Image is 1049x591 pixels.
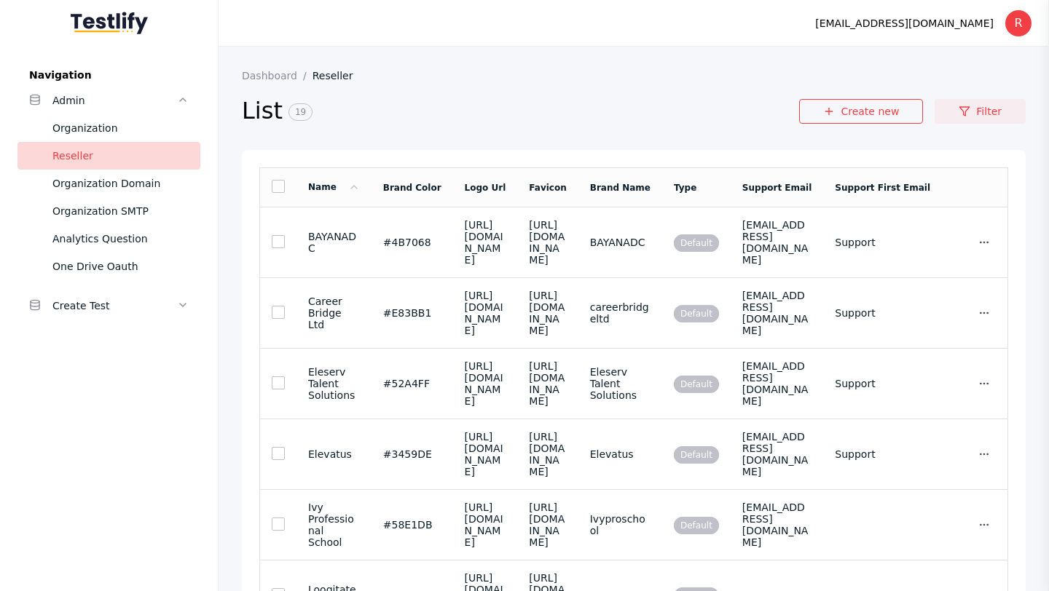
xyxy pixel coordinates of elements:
a: Dashboard [242,70,313,82]
section: Support [835,307,930,319]
a: Create new [799,99,923,124]
div: Organization [52,119,189,137]
section: Support [835,237,930,248]
a: Filter [935,99,1026,124]
section: [EMAIL_ADDRESS][DOMAIN_NAME] [742,501,812,548]
section: Career Bridge Ltd [308,295,360,330]
section: careerbridgeltd [590,301,651,325]
section: #3459DE [383,448,441,460]
span: Default [674,234,719,252]
a: Type [674,183,696,193]
a: Support Email [742,183,812,193]
section: [URL][DOMAIN_NAME] [465,431,506,477]
span: Default [674,446,719,464]
section: Ivyproschool [590,513,651,536]
section: Support [835,448,930,460]
a: Favicon [529,183,566,193]
div: Reseller [52,147,189,164]
section: [URL][DOMAIN_NAME] [465,360,506,407]
div: [EMAIL_ADDRESS][DOMAIN_NAME] [815,15,994,32]
h2: List [242,96,799,127]
section: Eleserv Talent Solutions [590,366,651,401]
label: Navigation [17,69,200,81]
section: [EMAIL_ADDRESS][DOMAIN_NAME] [742,290,812,336]
section: #E83BB1 [383,307,441,319]
section: [URL][DOMAIN_NAME] [529,431,566,477]
a: Analytics Question [17,225,200,253]
section: #52A4FF [383,378,441,389]
span: Default [674,517,719,534]
section: #4B7068 [383,237,441,248]
a: Reseller [313,70,365,82]
div: Analytics Question [52,230,189,247]
section: Elevatus [590,448,651,460]
span: Default [674,305,719,322]
section: Elevatus [308,448,360,460]
section: BAYANADC [590,237,651,248]
section: [URL][DOMAIN_NAME] [465,501,506,548]
a: Organization Domain [17,170,200,197]
section: Ivy Professional School [308,501,360,548]
div: Organization Domain [52,175,189,192]
a: Reseller [17,142,200,170]
span: Default [674,376,719,393]
div: Admin [52,92,177,109]
a: Support First Email [835,183,930,193]
section: [URL][DOMAIN_NAME] [465,219,506,266]
div: R [1005,10,1032,36]
a: Organization SMTP [17,197,200,225]
a: Logo Url [465,183,506,193]
a: Name [308,182,360,192]
img: Testlify - Backoffice [71,12,148,34]
a: Brand Color [383,183,441,193]
span: 19 [288,103,313,121]
section: [EMAIL_ADDRESS][DOMAIN_NAME] [742,360,812,407]
div: Create Test [52,297,177,314]
section: [URL][DOMAIN_NAME] [465,290,506,336]
a: Organization [17,114,200,142]
section: [URL][DOMAIN_NAME] [529,219,566,266]
section: Eleserv Talent Solutions [308,366,360,401]
section: [URL][DOMAIN_NAME] [529,290,566,336]
section: [EMAIL_ADDRESS][DOMAIN_NAME] [742,431,812,477]
a: Brand Name [590,183,651,193]
section: [URL][DOMAIN_NAME] [529,360,566,407]
section: Support [835,378,930,389]
div: Organization SMTP [52,202,189,220]
section: [EMAIL_ADDRESS][DOMAIN_NAME] [742,219,812,266]
section: [URL][DOMAIN_NAME] [529,501,566,548]
section: #58E1DB [383,519,441,531]
a: One Drive Oauth [17,253,200,280]
div: One Drive Oauth [52,258,189,275]
section: BAYANADC [308,231,360,254]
